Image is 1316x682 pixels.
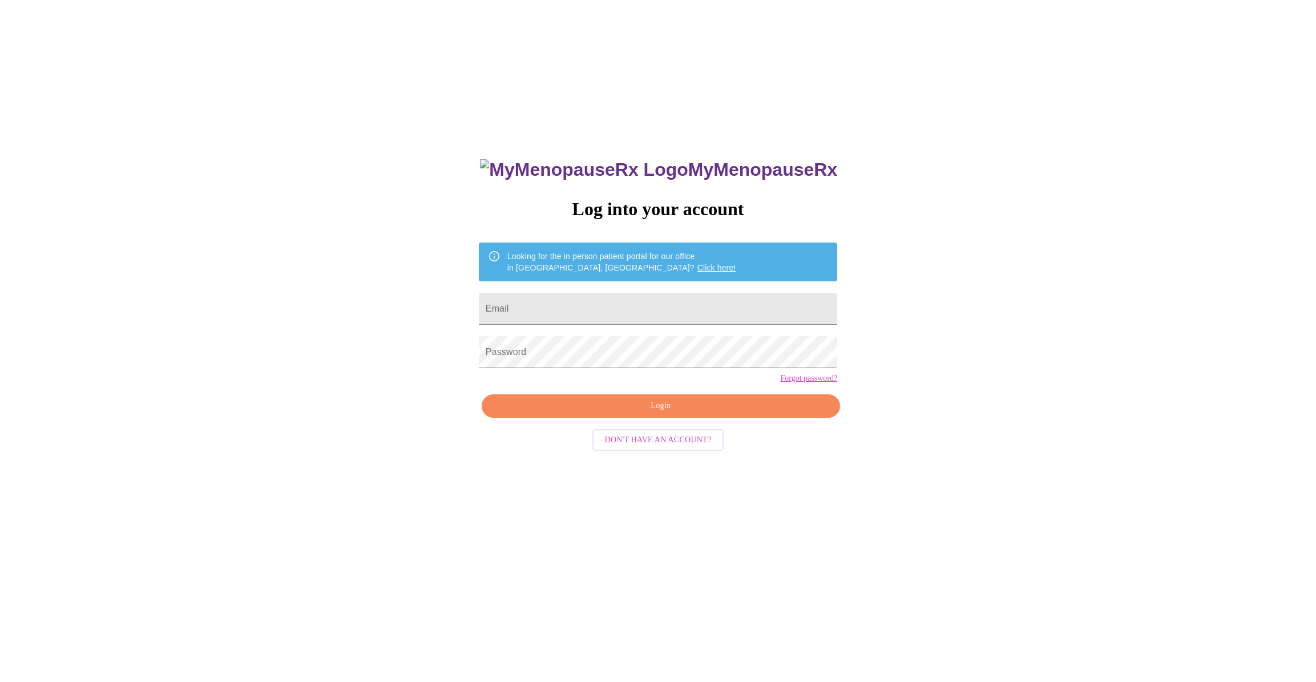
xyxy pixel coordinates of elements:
[605,433,712,447] span: Don't have an account?
[480,159,688,180] img: MyMenopauseRx Logo
[479,199,837,220] h3: Log into your account
[780,374,837,383] a: Forgot password?
[495,399,827,413] span: Login
[482,394,840,418] button: Login
[590,434,727,443] a: Don't have an account?
[697,263,736,272] a: Click here!
[592,429,724,451] button: Don't have an account?
[507,246,736,278] div: Looking for the in person patient portal for our office in [GEOGRAPHIC_DATA], [GEOGRAPHIC_DATA]?
[480,159,837,180] h3: MyMenopauseRx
